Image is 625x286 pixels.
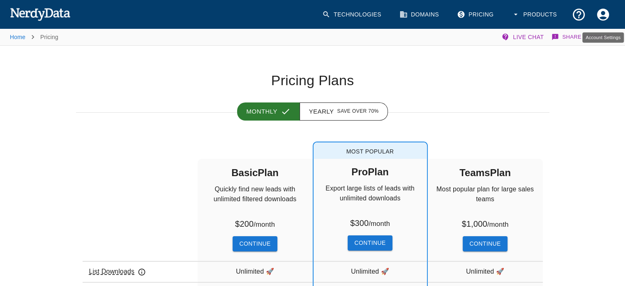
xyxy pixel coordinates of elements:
[300,102,388,121] button: Yearly Save over 70%
[10,6,70,22] img: NerdyData.com
[462,217,509,230] h6: $ 1,000
[233,236,277,251] button: Continue
[76,72,549,89] h1: Pricing Plans
[459,160,511,184] h5: Teams Plan
[10,34,25,40] a: Home
[317,2,388,27] a: Technologies
[89,267,146,277] p: List Downloads
[10,29,58,45] nav: breadcrumb
[337,107,378,116] span: Save over 70%
[198,184,313,217] p: Quickly find new leads with unlimited filtered downloads
[428,261,543,281] div: Unlimited 🚀
[351,159,389,184] h5: Pro Plan
[591,2,615,27] button: Account Settings
[428,184,543,217] p: Most popular plan for large sales teams
[237,102,300,121] button: Monthly
[314,261,427,281] div: Unlimited 🚀
[348,235,392,251] button: Continue
[567,2,591,27] button: Support and Documentation
[463,236,507,251] button: Continue
[314,142,427,159] span: Most Popular
[235,217,275,230] h6: $ 200
[550,29,615,45] button: Share Feedback
[231,160,279,184] h5: Basic Plan
[40,33,58,41] p: Pricing
[452,2,500,27] a: Pricing
[254,221,275,228] small: / month
[350,216,390,229] h6: $ 300
[582,33,624,43] div: Account Settings
[507,2,563,27] button: Products
[487,221,509,228] small: / month
[500,29,547,45] button: Live Chat
[198,261,313,281] div: Unlimited 🚀
[314,184,427,216] p: Export large lists of leads with unlimited downloads
[369,220,390,228] small: / month
[394,2,445,27] a: Domains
